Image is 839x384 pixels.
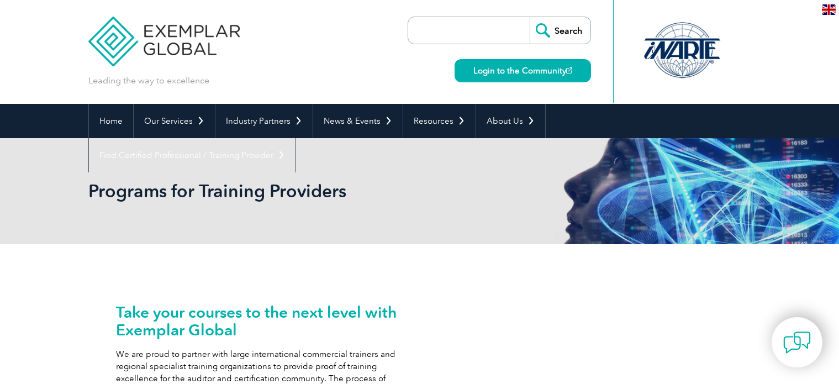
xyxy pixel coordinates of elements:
[89,138,296,172] a: Find Certified Professional / Training Provider
[530,17,590,44] input: Search
[88,182,552,200] h2: Programs for Training Providers
[313,104,403,138] a: News & Events
[88,75,209,87] p: Leading the way to excellence
[566,67,572,73] img: open_square.png
[822,4,836,15] img: en
[134,104,215,138] a: Our Services
[783,329,811,356] img: contact-chat.png
[403,104,476,138] a: Resources
[89,104,133,138] a: Home
[455,59,591,82] a: Login to the Community
[476,104,545,138] a: About Us
[215,104,313,138] a: Industry Partners
[116,303,414,339] h2: Take your courses to the next level with Exemplar Global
